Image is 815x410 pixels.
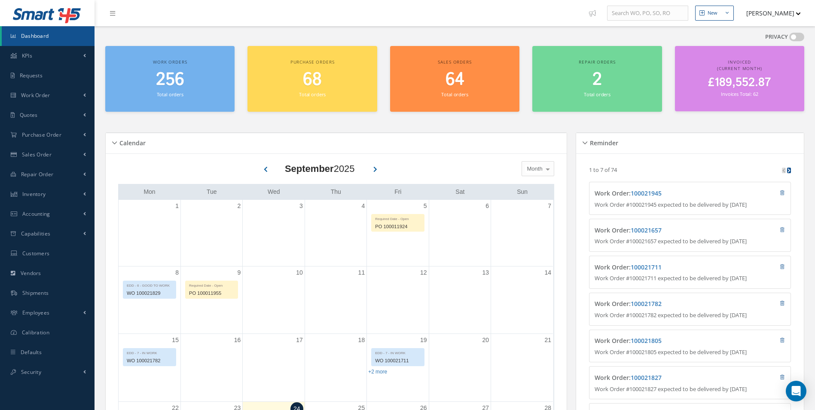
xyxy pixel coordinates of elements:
[357,334,367,346] a: September 18, 2025
[329,187,343,197] a: Thursday
[631,226,662,234] a: 100021657
[266,187,282,197] a: Wednesday
[205,187,219,197] a: Tuesday
[372,214,424,222] div: Required Date - Open
[491,200,553,266] td: September 7, 2025
[2,26,95,46] a: Dashboard
[123,281,176,288] div: EDD - 6 - GOOD TO WORK
[390,46,519,112] a: Sales orders 64 Total orders
[123,288,176,298] div: WO 100021829
[708,9,717,17] div: New
[543,334,553,346] a: September 21, 2025
[285,162,355,176] div: 2025
[607,6,688,21] input: Search WO, PO, SO, RO
[480,266,491,279] a: September 13, 2025
[367,200,429,266] td: September 5, 2025
[438,59,471,65] span: Sales orders
[372,222,424,232] div: PO 100011924
[153,59,187,65] span: Work orders
[22,329,49,336] span: Calibration
[786,381,806,401] div: Open Intercom Messenger
[22,289,49,297] span: Shipments
[22,210,50,217] span: Accounting
[418,334,429,346] a: September 19, 2025
[21,230,51,237] span: Capabilities
[21,32,49,40] span: Dashboard
[372,349,424,356] div: EDD - 7 - IN WORK
[728,59,751,65] span: Invoiced
[117,137,146,147] h5: Calendar
[22,52,32,59] span: KPIs
[357,266,367,279] a: September 11, 2025
[156,67,184,92] span: 256
[236,200,243,212] a: September 2, 2025
[368,369,387,375] a: Show 2 more events
[174,200,180,212] a: September 1, 2025
[303,67,322,92] span: 68
[119,334,180,402] td: September 15, 2025
[22,151,52,158] span: Sales Order
[721,91,758,97] small: Invoices Total: 62
[119,266,180,334] td: September 8, 2025
[305,266,366,334] td: September 11, 2025
[429,266,491,334] td: September 13, 2025
[20,111,38,119] span: Quotes
[22,190,46,198] span: Inventory
[20,72,43,79] span: Requests
[717,65,762,71] span: (Current Month)
[595,337,734,345] h4: Work Order
[543,266,553,279] a: September 14, 2025
[675,46,804,111] a: Invoiced (Current Month) £189,552.87 Invoices Total: 62
[360,200,366,212] a: September 4, 2025
[22,131,61,138] span: Purchase Order
[247,46,377,112] a: Purchase orders 68 Total orders
[491,266,553,334] td: September 14, 2025
[418,266,429,279] a: September 12, 2025
[174,266,180,279] a: September 8, 2025
[170,334,180,346] a: September 15, 2025
[123,356,176,366] div: WO 100021782
[454,187,466,197] a: Saturday
[631,337,662,345] a: 100021805
[119,200,180,266] td: September 1, 2025
[515,187,529,197] a: Sunday
[631,263,662,271] a: 100021711
[290,59,335,65] span: Purchase orders
[243,334,305,402] td: September 17, 2025
[595,264,734,271] h4: Work Order
[22,309,50,316] span: Employees
[525,165,543,173] span: Month
[629,189,662,197] span: :
[595,311,785,320] p: Work Order #100021782 expected to be delivered by [DATE]
[738,5,801,21] button: [PERSON_NAME]
[595,190,734,197] h4: Work Order
[123,349,176,356] div: EDD - 7 - IN WORK
[484,200,491,212] a: September 6, 2025
[631,300,662,308] a: 100021782
[22,250,50,257] span: Customers
[629,373,662,382] span: :
[629,263,662,271] span: :
[285,163,334,174] b: September
[595,374,734,382] h4: Work Order
[142,187,157,197] a: Monday
[546,200,553,212] a: September 7, 2025
[480,334,491,346] a: September 20, 2025
[579,59,615,65] span: Repair orders
[299,91,326,98] small: Total orders
[491,334,553,402] td: September 21, 2025
[631,189,662,197] a: 100021945
[180,334,242,402] td: September 16, 2025
[157,91,183,98] small: Total orders
[294,334,305,346] a: September 17, 2025
[629,337,662,345] span: :
[429,334,491,402] td: September 20, 2025
[589,166,617,174] p: 1 to 7 of 74
[441,91,468,98] small: Total orders
[708,74,771,91] span: £189,552.87
[186,288,238,298] div: PO 100011955
[584,91,610,98] small: Total orders
[631,373,662,382] a: 100021827
[629,300,662,308] span: :
[105,46,235,112] a: Work orders 256 Total orders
